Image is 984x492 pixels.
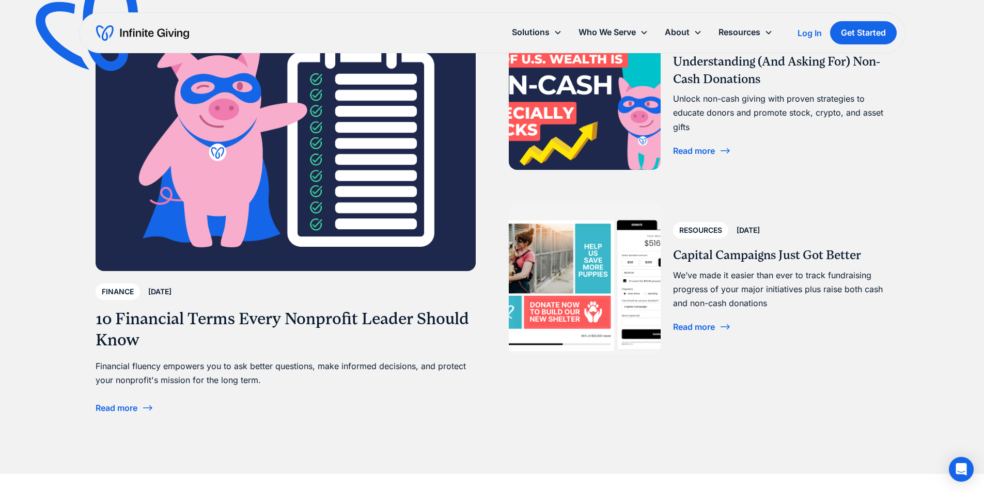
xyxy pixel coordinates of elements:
[798,29,822,37] div: Log In
[798,27,822,39] a: Log In
[665,25,690,39] div: About
[949,457,974,482] div: Open Intercom Messenger
[148,285,171,298] div: [DATE]
[719,25,760,39] div: Resources
[673,53,889,88] h3: Understanding (And Asking For) Non-Cash Donations
[102,285,134,298] div: Finance
[509,18,889,169] a: Resources[DATE]Understanding (And Asking For) Non-Cash DonationsUnlock non-cash giving with prove...
[710,21,781,43] div: Resources
[673,247,889,264] h3: Capital Campaigns Just Got Better
[509,203,889,355] a: Resources[DATE]Capital Campaigns Just Got BetterWe’ve made it easier than ever to track fundraisi...
[96,25,189,41] a: home
[657,21,710,43] div: About
[96,404,137,412] div: Read more
[673,147,715,155] div: Read more
[673,92,889,134] div: Unlock non-cash giving with proven strategies to educate donors and promote stock, crypto, and as...
[96,359,476,387] div: Financial fluency empowers you to ask better questions, make informed decisions, and protect your...
[673,268,889,311] div: We’ve made it easier than ever to track fundraising progress of your major initiatives plus raise...
[512,25,550,39] div: Solutions
[96,18,476,416] a: Finance[DATE]10 Financial Terms Every Nonprofit Leader Should KnowFinancial fluency empowers you ...
[570,21,657,43] div: Who We Serve
[96,308,476,351] h3: 10 Financial Terms Every Nonprofit Leader Should Know
[504,21,570,43] div: Solutions
[579,25,636,39] div: Who We Serve
[673,323,715,331] div: Read more
[679,224,722,236] div: Resources
[830,21,897,44] a: Get Started
[737,224,760,236] div: [DATE]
